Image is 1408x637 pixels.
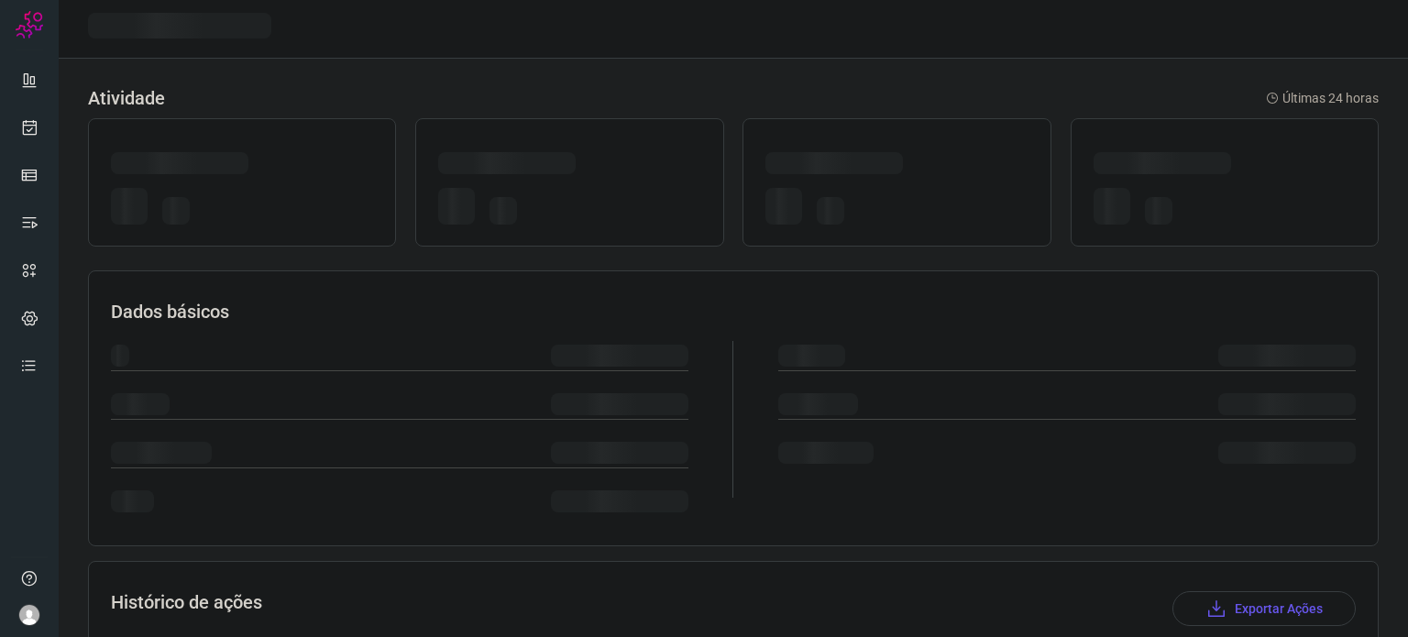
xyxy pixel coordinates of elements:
[16,11,43,38] img: Logo
[111,301,1356,323] h3: Dados básicos
[88,87,165,109] h3: Atividade
[1266,89,1379,108] p: Últimas 24 horas
[18,604,40,626] img: avatar-user-boy.jpg
[1172,591,1356,626] button: Exportar Ações
[111,591,262,626] h3: Histórico de ações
